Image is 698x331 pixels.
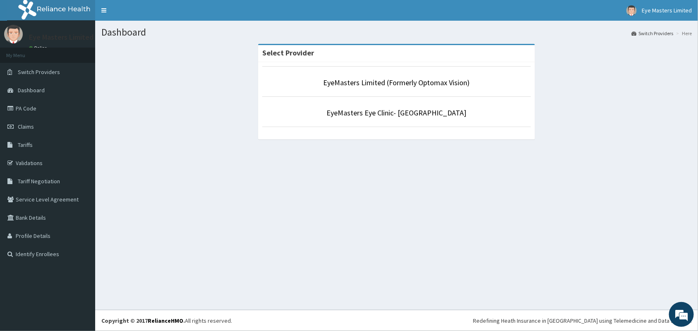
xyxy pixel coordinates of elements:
[631,30,673,37] a: Switch Providers
[18,68,60,76] span: Switch Providers
[18,123,34,130] span: Claims
[18,141,33,149] span: Tariffs
[101,317,185,324] strong: Copyright © 2017 .
[262,48,314,58] strong: Select Provider
[626,5,637,16] img: User Image
[327,108,467,118] a: EyeMasters Eye Clinic- [GEOGRAPHIC_DATA]
[148,317,183,324] a: RelianceHMO
[29,34,94,41] p: Eye Masters Limited
[101,27,692,38] h1: Dashboard
[18,86,45,94] span: Dashboard
[674,30,692,37] li: Here
[642,7,692,14] span: Eye Masters Limited
[4,25,23,43] img: User Image
[473,317,692,325] div: Redefining Heath Insurance in [GEOGRAPHIC_DATA] using Telemedicine and Data Science!
[29,45,49,51] a: Online
[324,78,470,87] a: EyeMasters Limited (Formerly Optomax Vision)
[18,177,60,185] span: Tariff Negotiation
[95,310,698,331] footer: All rights reserved.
